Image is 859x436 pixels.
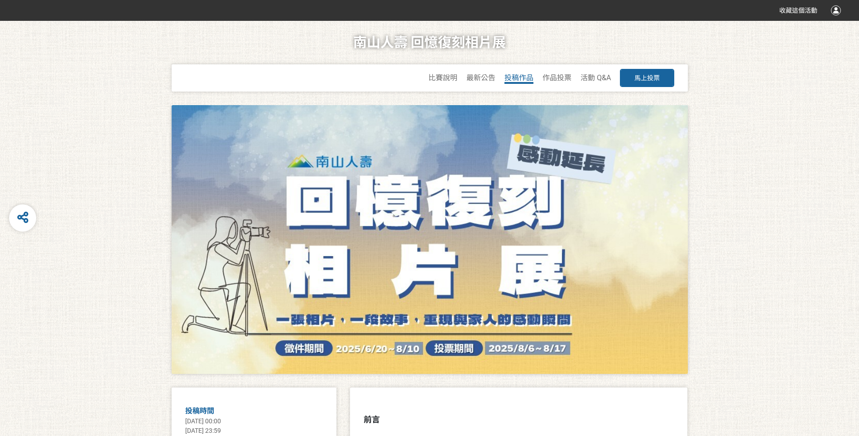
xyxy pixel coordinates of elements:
button: 馬上投票 [620,69,674,87]
h1: 南山人壽 回憶復刻相片展 [353,21,506,64]
span: 投稿作品 [504,73,533,82]
a: 比賽說明 [428,73,457,82]
strong: 前言 [364,415,380,424]
span: [DATE] 00:00 [185,417,221,425]
span: 收藏這個活動 [779,7,817,14]
span: [DATE] 23:59 [185,427,221,434]
span: 馬上投票 [634,74,660,82]
a: 活動 Q&A [581,73,611,82]
a: 作品投票 [542,73,571,82]
a: 最新公告 [466,73,495,82]
span: 投稿時間 [185,407,214,415]
a: 投稿作品 [504,73,533,84]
